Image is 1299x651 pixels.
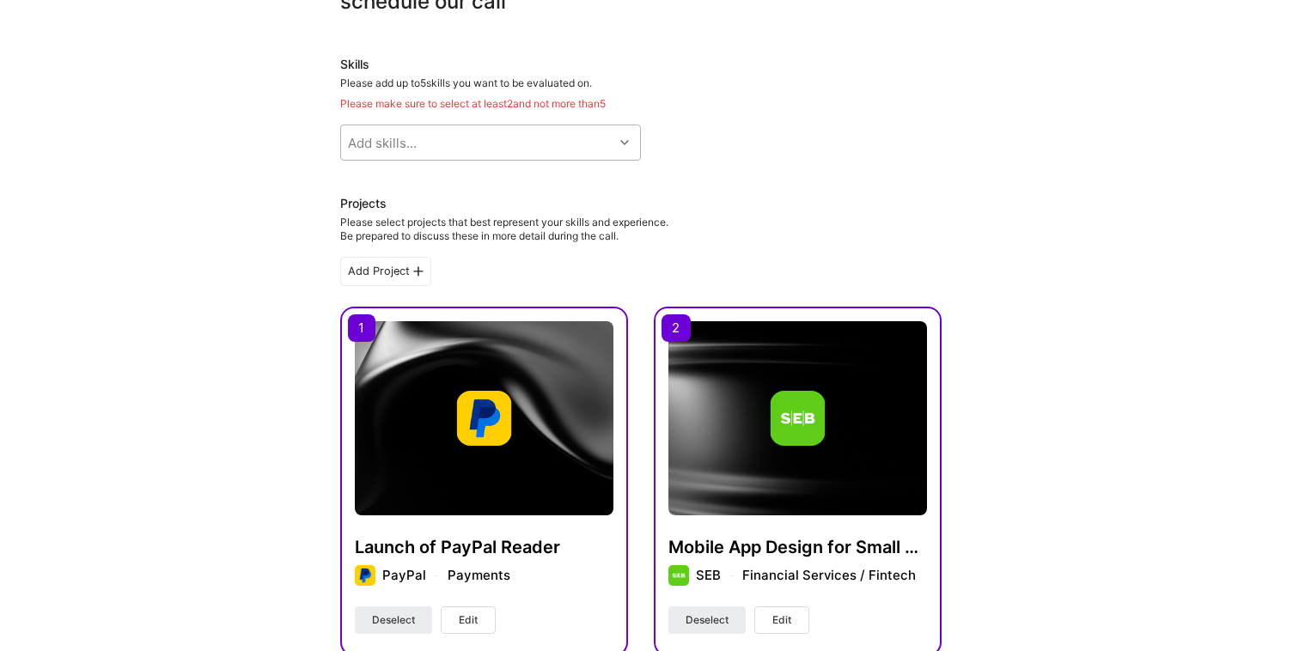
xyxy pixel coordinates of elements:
div: Please add up to 5 skills you want to be evaluated on. [340,76,942,111]
img: Company logo [457,391,512,446]
img: cover [355,321,613,515]
span: Deselect [686,612,729,628]
img: Company logo [668,565,689,586]
i: icon Chevron [620,138,629,147]
img: Company logo [355,565,375,586]
div: Projects [340,195,387,212]
div: Please select projects that best represent your skills and experience. Be prepared to discuss the... [340,216,668,243]
button: Edit [754,606,809,634]
div: PayPal Payments [382,566,510,585]
h4: Mobile App Design for Small Businesses [668,536,927,558]
span: Deselect [372,612,415,628]
div: Add Project [340,257,431,286]
div: Please make sure to select at least 2 and not more than 5 [340,97,942,111]
div: Skills [340,56,942,73]
button: Deselect [668,606,746,634]
button: Deselect [355,606,432,634]
div: Add skills... [348,134,417,152]
h4: Launch of PayPal Reader [355,536,613,558]
i: icon PlusBlackFlat [413,266,424,277]
div: SEB Financial Services / Fintech [696,566,916,585]
button: Edit [441,606,496,634]
img: Company logo [771,391,826,446]
span: Edit [772,612,791,628]
img: cover [668,321,927,515]
span: Edit [459,612,478,628]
